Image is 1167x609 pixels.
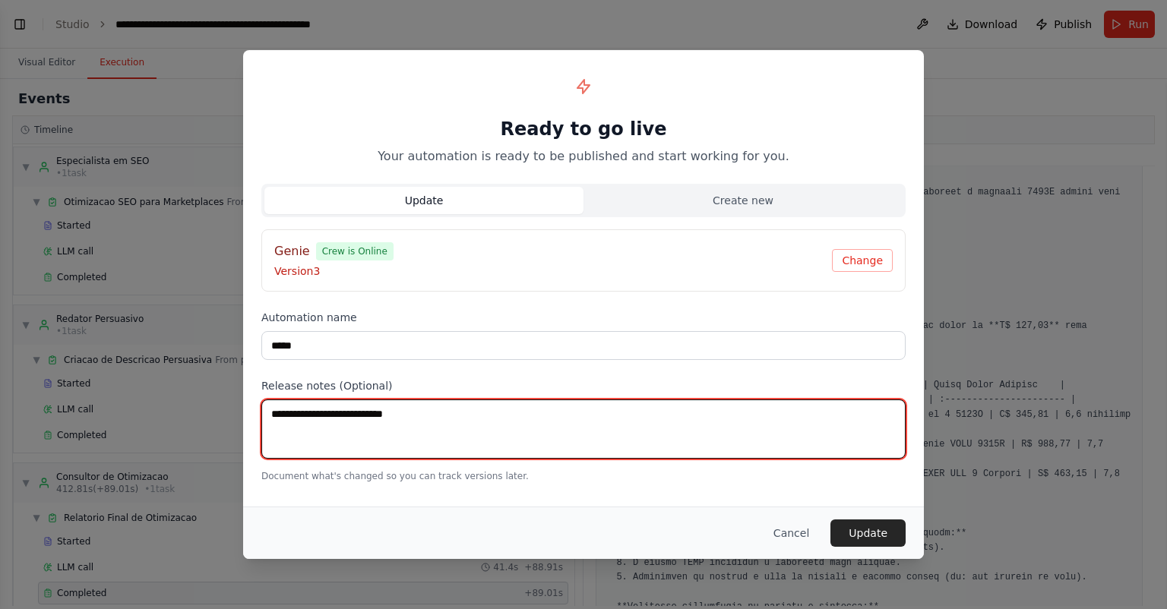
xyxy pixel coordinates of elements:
h1: Ready to go live [261,117,906,141]
button: Change [832,249,893,272]
p: Your automation is ready to be published and start working for you. [261,147,906,166]
button: Cancel [761,519,821,547]
button: Update [264,187,583,214]
p: Document what's changed so you can track versions later. [261,470,906,482]
p: Version 3 [274,263,832,279]
button: Create new [583,187,903,214]
button: Update [830,519,906,547]
h4: Genie [274,242,310,260]
label: Automation name [261,310,906,325]
span: Crew is Online [316,242,394,260]
label: Release notes (Optional) [261,378,906,393]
